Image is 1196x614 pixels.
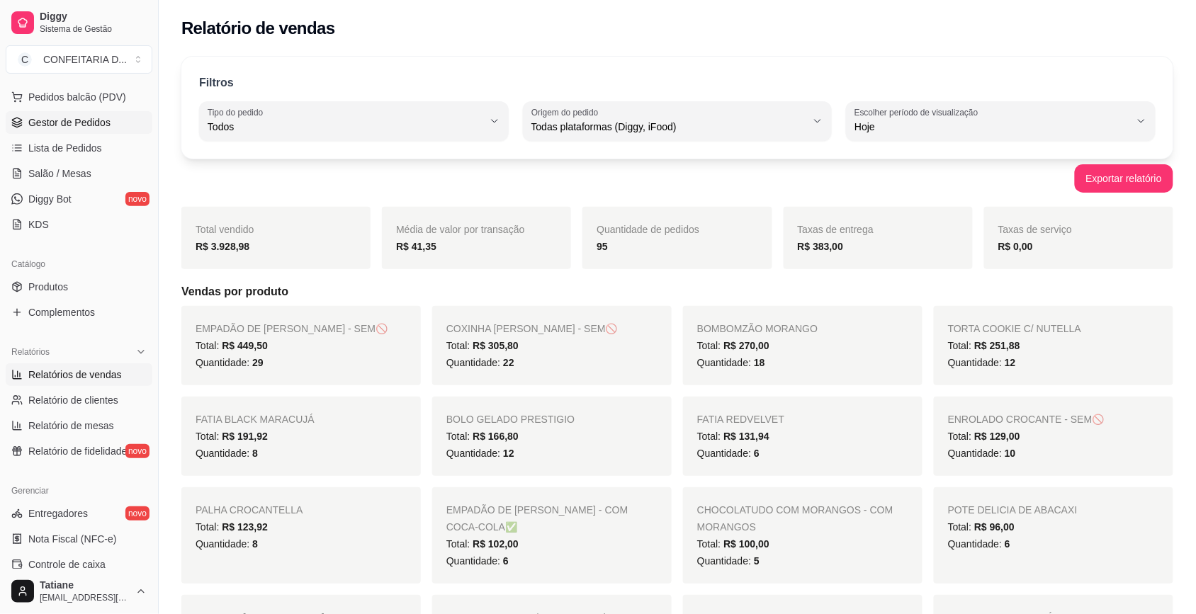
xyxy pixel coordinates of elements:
[798,241,844,252] strong: R$ 383,00
[28,557,106,572] span: Controle de caixa
[28,305,95,319] span: Complementos
[597,224,699,235] span: Quantidade de pedidos
[697,504,893,533] span: CHOCOLATUDO COM MORANGOS - COM MORANGOS
[28,444,127,458] span: Relatório de fidelidade
[222,521,268,533] span: R$ 123,92
[697,555,760,567] span: Quantidade:
[597,241,608,252] strong: 95
[199,101,509,141] button: Tipo do pedidoTodos
[28,280,68,294] span: Produtos
[222,340,268,351] span: R$ 449,50
[6,574,152,608] button: Tatiane[EMAIL_ADDRESS][DOMAIN_NAME]
[6,502,152,525] a: Entregadoresnovo
[473,538,519,550] span: R$ 102,00
[6,528,152,550] a: Nota Fiscal (NFC-e)
[446,357,514,368] span: Quantidade:
[6,188,152,210] a: Diggy Botnovo
[28,393,118,407] span: Relatório de clientes
[396,224,524,235] span: Média de valor por transação
[252,357,264,368] span: 29
[854,106,983,118] label: Escolher período de visualização
[948,357,1016,368] span: Quantidade:
[28,368,122,382] span: Relatórios de vendas
[6,301,152,324] a: Complementos
[754,448,760,459] span: 6
[531,120,807,134] span: Todas plataformas (Diggy, iFood)
[6,137,152,159] a: Lista de Pedidos
[798,224,874,235] span: Taxas de entrega
[28,115,111,130] span: Gestor de Pedidos
[473,431,519,442] span: R$ 166,80
[473,340,519,351] span: R$ 305,80
[723,431,769,442] span: R$ 131,94
[998,241,1033,252] strong: R$ 0,00
[697,414,784,425] span: FATIA REDVELVET
[531,106,603,118] label: Origem do pedido
[28,141,102,155] span: Lista de Pedidos
[846,101,1156,141] button: Escolher período de visualizaçãoHoje
[1005,448,1016,459] span: 10
[1075,164,1173,193] button: Exportar relatório
[6,213,152,236] a: KDS
[6,479,152,502] div: Gerenciar
[948,340,1020,351] span: Total:
[998,224,1072,235] span: Taxas de serviço
[948,323,1081,334] span: TORTA COOKIE C/ NUTELLA
[446,504,628,533] span: EMPADÃO DE [PERSON_NAME] - COM COCA-COLA✅
[697,448,760,459] span: Quantidade:
[252,448,258,459] span: 8
[28,506,88,521] span: Entregadores
[948,521,1015,533] span: Total:
[446,431,519,442] span: Total:
[40,592,130,603] span: [EMAIL_ADDRESS][DOMAIN_NAME]
[446,414,575,425] span: BOLO GELADO PRESTIGIO
[503,555,509,567] span: 6
[523,101,833,141] button: Origem do pedidoTodas plataformas (Diggy, iFood)
[754,555,760,567] span: 5
[28,192,72,206] span: Diggy Bot
[252,538,258,550] span: 8
[181,283,1173,300] h5: Vendas por produto
[28,532,116,546] span: Nota Fiscal (NFC-e)
[28,217,49,232] span: KDS
[40,23,147,35] span: Sistema de Gestão
[503,448,514,459] span: 12
[974,431,1020,442] span: R$ 129,00
[196,340,268,351] span: Total:
[6,440,152,462] a: Relatório de fidelidadenovo
[222,431,268,442] span: R$ 191,92
[697,323,818,334] span: BOMBOMZÃO MORANGO
[854,120,1130,134] span: Hoje
[6,86,152,108] button: Pedidos balcão (PDV)
[948,448,1016,459] span: Quantidade:
[28,419,114,433] span: Relatório de mesas
[208,120,483,134] span: Todos
[948,431,1020,442] span: Total:
[6,111,152,134] a: Gestor de Pedidos
[503,357,514,368] span: 22
[1005,357,1016,368] span: 12
[6,253,152,275] div: Catálogo
[196,431,268,442] span: Total:
[196,414,315,425] span: FATIA BLACK MARACUJÁ
[6,162,152,185] a: Salão / Mesas
[196,504,303,516] span: PALHA CROCANTELLA
[6,363,152,386] a: Relatórios de vendas
[196,323,388,334] span: EMPADÃO DE [PERSON_NAME] - SEM🚫
[446,538,519,550] span: Total:
[754,357,765,368] span: 18
[396,241,436,252] strong: R$ 41,35
[28,90,126,104] span: Pedidos balcão (PDV)
[6,389,152,411] a: Relatório de clientes
[196,538,258,550] span: Quantidade:
[1005,538,1010,550] span: 6
[446,340,519,351] span: Total:
[43,52,127,67] div: CONFEITARIA D ...
[6,6,152,40] a: DiggySistema de Gestão
[40,579,130,592] span: Tatiane
[974,521,1015,533] span: R$ 96,00
[723,340,769,351] span: R$ 270,00
[40,11,147,23] span: Diggy
[446,448,514,459] span: Quantidade:
[196,448,258,459] span: Quantidade:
